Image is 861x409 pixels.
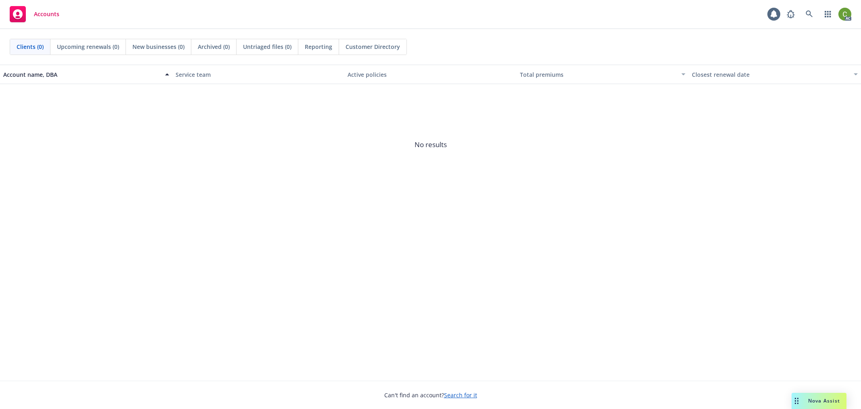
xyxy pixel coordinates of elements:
[57,42,119,51] span: Upcoming renewals (0)
[17,42,44,51] span: Clients (0)
[348,70,513,79] div: Active policies
[6,3,63,25] a: Accounts
[808,397,840,404] span: Nova Assist
[792,393,846,409] button: Nova Assist
[305,42,332,51] span: Reporting
[346,42,400,51] span: Customer Directory
[689,65,861,84] button: Closest renewal date
[132,42,184,51] span: New businesses (0)
[243,42,291,51] span: Untriaged files (0)
[344,65,517,84] button: Active policies
[176,70,341,79] div: Service team
[783,6,799,22] a: Report a Bug
[820,6,836,22] a: Switch app
[520,70,677,79] div: Total premiums
[3,70,160,79] div: Account name, DBA
[34,11,59,17] span: Accounts
[692,70,849,79] div: Closest renewal date
[801,6,817,22] a: Search
[172,65,345,84] button: Service team
[198,42,230,51] span: Archived (0)
[838,8,851,21] img: photo
[792,393,802,409] div: Drag to move
[444,391,477,399] a: Search for it
[384,391,477,399] span: Can't find an account?
[517,65,689,84] button: Total premiums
